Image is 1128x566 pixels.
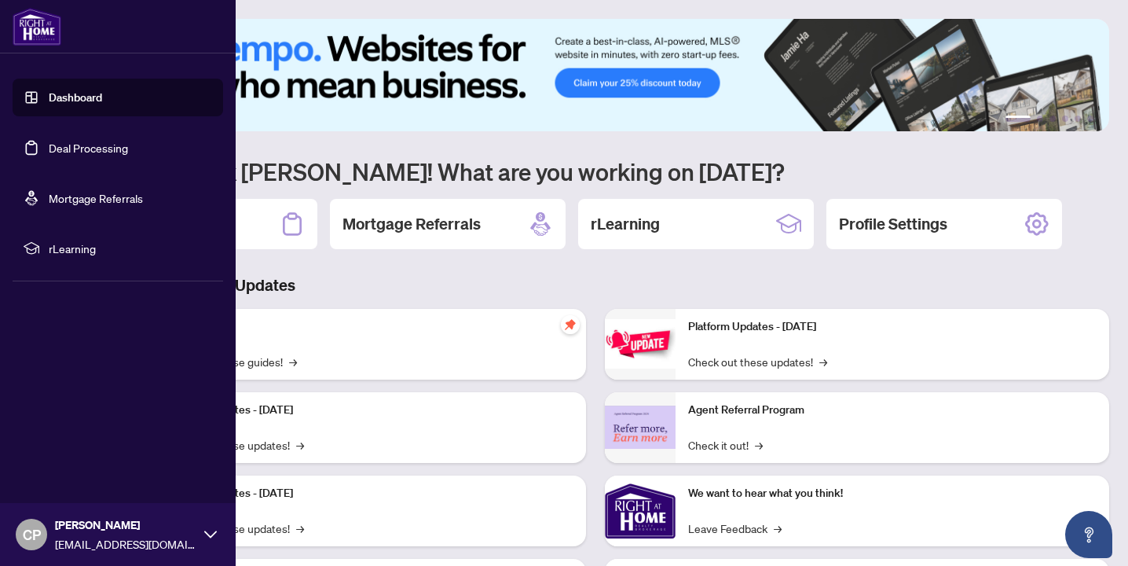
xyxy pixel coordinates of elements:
[688,402,1097,419] p: Agent Referral Program
[49,90,102,105] a: Dashboard
[561,315,580,334] span: pushpin
[819,353,827,370] span: →
[605,406,676,449] img: Agent Referral Program
[688,520,782,537] a: Leave Feedback→
[688,318,1097,336] p: Platform Updates - [DATE]
[688,353,827,370] a: Check out these updates!→
[342,213,481,235] h2: Mortgage Referrals
[49,191,143,205] a: Mortgage Referrals
[688,436,763,454] a: Check it out!→
[165,318,573,336] p: Self-Help
[774,520,782,537] span: →
[1005,116,1031,122] button: 1
[165,402,573,419] p: Platform Updates - [DATE]
[55,535,196,553] span: [EMAIL_ADDRESS][DOMAIN_NAME]
[839,213,947,235] h2: Profile Settings
[13,8,61,46] img: logo
[1037,116,1043,122] button: 2
[1075,116,1081,122] button: 5
[296,520,304,537] span: →
[605,319,676,369] img: Platform Updates - June 23, 2025
[49,141,128,155] a: Deal Processing
[82,274,1109,296] h3: Brokerage & Industry Updates
[23,524,41,546] span: CP
[688,485,1097,502] p: We want to hear what you think!
[1065,511,1112,558] button: Open asap
[605,476,676,546] img: We want to hear what you think!
[49,240,212,257] span: rLearning
[1049,116,1056,122] button: 3
[165,485,573,502] p: Platform Updates - [DATE]
[591,213,660,235] h2: rLearning
[289,353,297,370] span: →
[755,436,763,454] span: →
[1062,116,1068,122] button: 4
[296,436,304,454] span: →
[82,156,1109,186] h1: Welcome back [PERSON_NAME]! What are you working on [DATE]?
[82,19,1109,131] img: Slide 0
[1087,116,1093,122] button: 6
[55,516,196,534] span: [PERSON_NAME]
